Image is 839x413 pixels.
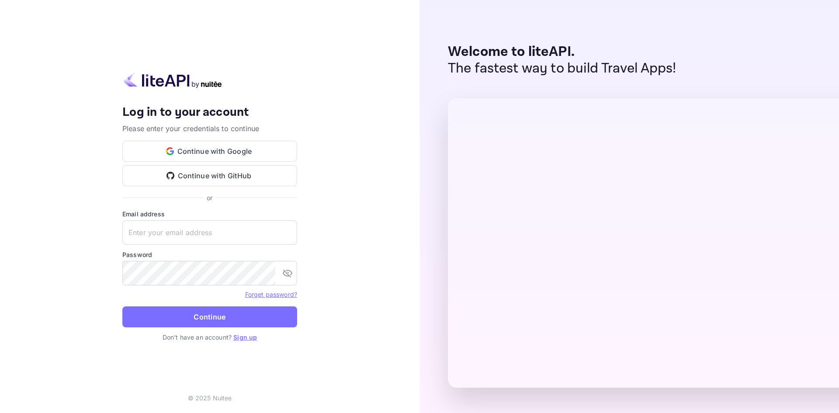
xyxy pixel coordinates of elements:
a: Sign up [233,333,257,341]
button: Continue with Google [122,141,297,162]
p: © 2025 Nuitee [188,393,232,403]
p: Don't have an account? [122,333,297,342]
a: Forget password? [245,291,297,298]
input: Enter your email address [122,220,297,245]
button: toggle password visibility [279,264,296,282]
img: liteapi [122,71,223,88]
p: Please enter your credentials to continue [122,123,297,134]
p: The fastest way to build Travel Apps! [448,60,676,77]
button: Continue with GitHub [122,165,297,186]
p: or [207,193,212,202]
label: Email address [122,209,297,219]
h4: Log in to your account [122,105,297,120]
button: Continue [122,306,297,327]
p: Welcome to liteAPI. [448,44,676,60]
label: Password [122,250,297,259]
